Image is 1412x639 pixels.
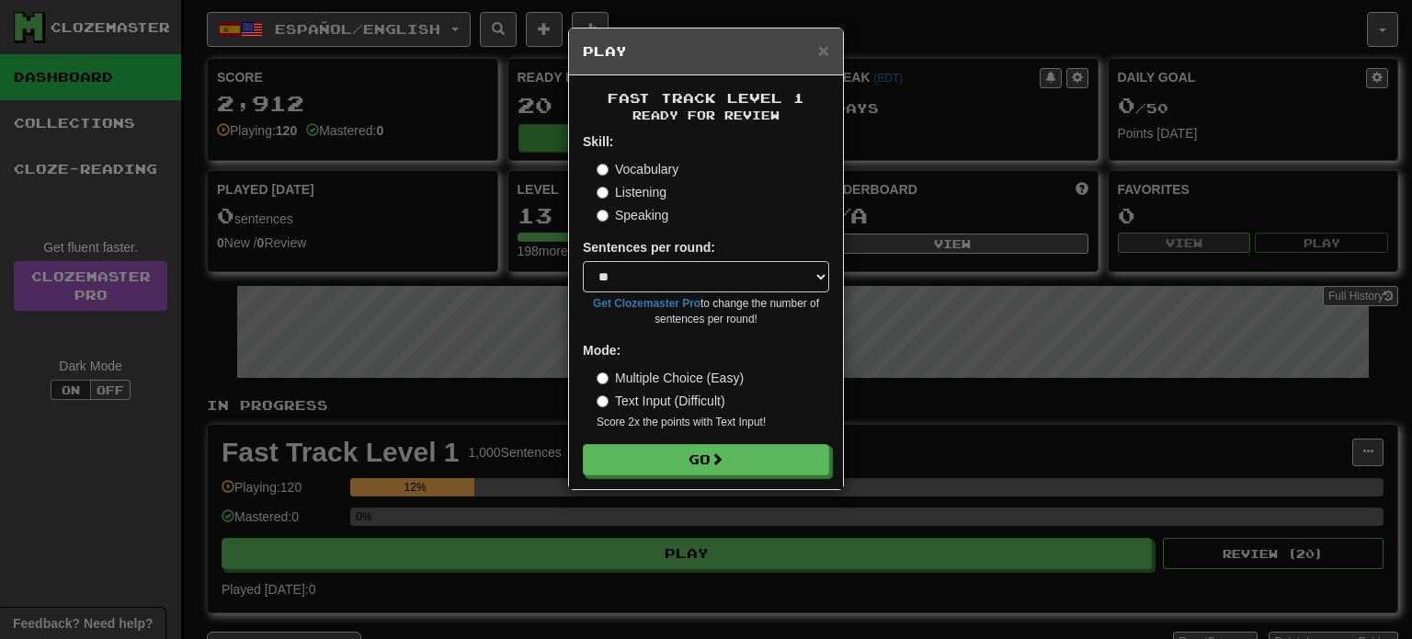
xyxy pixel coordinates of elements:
label: Multiple Choice (Easy) [597,369,744,387]
strong: Skill: [583,134,613,149]
button: Close [818,40,829,60]
a: Get Clozemaster Pro [593,297,700,310]
label: Text Input (Difficult) [597,392,725,410]
button: Go [583,444,829,475]
small: to change the number of sentences per round! [583,296,829,327]
input: Text Input (Difficult) [597,395,609,407]
input: Speaking [597,210,609,222]
label: Speaking [597,206,668,224]
span: Fast Track Level 1 [608,90,804,106]
strong: Mode: [583,343,621,358]
label: Sentences per round: [583,238,715,257]
h5: Play [583,42,829,61]
input: Vocabulary [597,164,609,176]
small: Ready for Review [583,108,829,123]
input: Listening [597,187,609,199]
span: × [818,40,829,61]
input: Multiple Choice (Easy) [597,372,609,384]
small: Score 2x the points with Text Input ! [597,415,829,430]
label: Listening [597,183,666,201]
label: Vocabulary [597,160,678,178]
